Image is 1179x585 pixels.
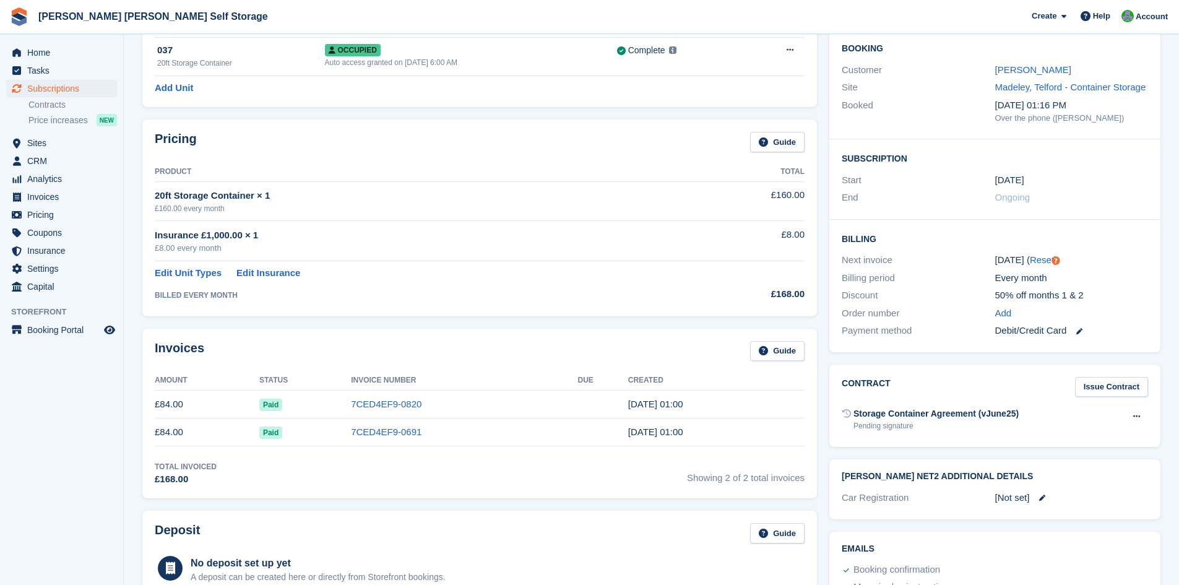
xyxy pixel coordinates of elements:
[842,472,1148,482] h2: [PERSON_NAME] Net2 Additional Details
[6,62,117,79] a: menu
[669,46,676,54] img: icon-info-grey-7440780725fd019a000dd9b08b2336e03edf1995a4989e88bcd33f0948082b44.svg
[842,173,995,188] div: Start
[27,321,101,339] span: Booking Portal
[995,112,1148,124] div: Over the phone ([PERSON_NAME])
[6,44,117,61] a: menu
[1121,10,1134,22] img: Tom Spickernell
[995,98,1148,113] div: [DATE] 01:16 PM
[325,44,381,56] span: Occupied
[155,203,683,214] div: £160.00 every month
[6,224,117,241] a: menu
[995,64,1071,75] a: [PERSON_NAME]
[155,290,683,301] div: BILLED EVERY MONTH
[27,170,101,188] span: Analytics
[750,523,805,544] a: Guide
[842,491,995,505] div: Car Registration
[155,81,193,95] a: Add Unit
[155,461,217,472] div: Total Invoiced
[27,44,101,61] span: Home
[351,399,421,409] a: 7CED4EF9-0820
[27,260,101,277] span: Settings
[27,224,101,241] span: Coupons
[842,324,995,338] div: Payment method
[6,260,117,277] a: menu
[27,62,101,79] span: Tasks
[27,152,101,170] span: CRM
[27,278,101,295] span: Capital
[155,523,200,544] h2: Deposit
[995,271,1148,285] div: Every month
[157,43,325,58] div: 037
[1030,254,1054,265] a: Reset
[6,321,117,339] a: menu
[842,44,1148,54] h2: Booking
[97,114,117,126] div: NEW
[6,242,117,259] a: menu
[628,399,683,409] time: 2025-08-08 00:00:34 UTC
[842,544,1148,554] h2: Emails
[995,173,1024,188] time: 2025-07-08 00:00:00 UTC
[842,377,891,397] h2: Contract
[577,371,628,391] th: Due
[842,253,995,267] div: Next invoice
[27,242,101,259] span: Insurance
[995,192,1030,202] span: Ongoing
[853,420,1019,431] div: Pending signature
[28,99,117,111] a: Contracts
[155,472,217,487] div: £168.00
[27,134,101,152] span: Sites
[995,324,1148,338] div: Debit/Credit Card
[683,181,805,220] td: £160.00
[853,563,940,578] div: Booking confirmation
[102,323,117,337] a: Preview store
[155,391,259,418] td: £84.00
[842,63,995,77] div: Customer
[995,306,1012,321] a: Add
[842,306,995,321] div: Order number
[842,271,995,285] div: Billing period
[1093,10,1110,22] span: Help
[683,287,805,301] div: £168.00
[191,556,446,571] div: No deposit set up yet
[1136,11,1168,23] span: Account
[842,232,1148,245] h2: Billing
[750,341,805,362] a: Guide
[157,58,325,69] div: 20ft Storage Container
[1050,255,1061,266] div: Tooltip anchor
[628,427,683,437] time: 2025-07-08 00:00:31 UTC
[842,191,995,205] div: End
[155,242,683,254] div: £8.00 every month
[6,278,117,295] a: menu
[325,57,617,68] div: Auto access granted on [DATE] 6:00 AM
[842,80,995,95] div: Site
[6,188,117,206] a: menu
[683,221,805,261] td: £8.00
[1032,10,1056,22] span: Create
[842,152,1148,164] h2: Subscription
[27,80,101,97] span: Subscriptions
[628,44,665,57] div: Complete
[155,266,222,280] a: Edit Unit Types
[191,571,446,584] p: A deposit can be created here or directly from Storefront bookings.
[155,341,204,362] h2: Invoices
[6,170,117,188] a: menu
[10,7,28,26] img: stora-icon-8386f47178a22dfd0bd8f6a31ec36ba5ce8667c1dd55bd0f319d3a0aa187defe.svg
[842,288,995,303] div: Discount
[750,132,805,152] a: Guide
[842,98,995,124] div: Booked
[995,288,1148,303] div: 50% off months 1 & 2
[6,80,117,97] a: menu
[11,306,123,318] span: Storefront
[155,228,683,243] div: Insurance £1,000.00 × 1
[853,407,1019,420] div: Storage Container Agreement (vJune25)
[236,266,300,280] a: Edit Insurance
[28,113,117,127] a: Price increases NEW
[27,206,101,223] span: Pricing
[259,427,282,439] span: Paid
[6,152,117,170] a: menu
[687,461,805,487] span: Showing 2 of 2 total invoices
[155,189,683,203] div: 20ft Storage Container × 1
[33,6,273,27] a: [PERSON_NAME] [PERSON_NAME] Self Storage
[351,371,577,391] th: Invoice Number
[995,253,1148,267] div: [DATE] ( )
